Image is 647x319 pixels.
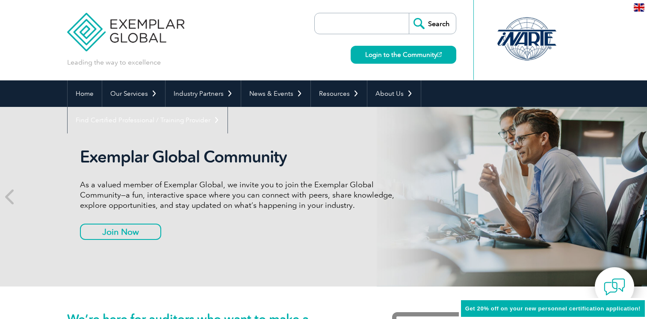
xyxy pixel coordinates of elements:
a: News & Events [241,80,310,107]
a: Our Services [102,80,165,107]
a: About Us [367,80,421,107]
p: As a valued member of Exemplar Global, we invite you to join the Exemplar Global Community—a fun,... [80,180,401,210]
h2: Exemplar Global Community [80,147,401,167]
a: Login to the Community [351,46,456,64]
span: Get 20% off on your new personnel certification application! [465,305,641,312]
a: Join Now [80,224,161,240]
a: Home [68,80,102,107]
img: contact-chat.png [604,276,625,298]
img: en [634,3,644,12]
a: Find Certified Professional / Training Provider [68,107,227,133]
img: open_square.png [437,52,442,57]
input: Search [409,13,456,34]
a: Resources [311,80,367,107]
a: Industry Partners [165,80,241,107]
p: Leading the way to excellence [67,58,161,67]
